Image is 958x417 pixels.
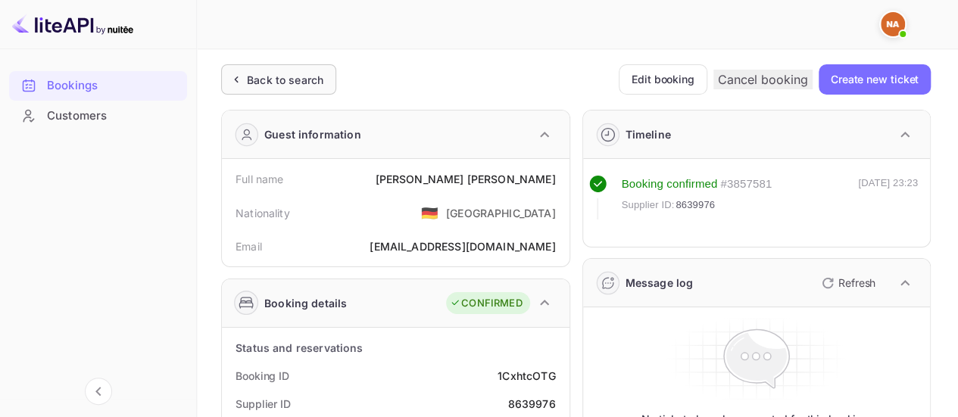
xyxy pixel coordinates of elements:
[858,176,918,219] div: [DATE] 23:23
[626,126,671,142] div: Timeline
[247,72,323,88] div: Back to search
[236,368,289,384] div: Booking ID
[9,71,187,101] div: Bookings
[236,340,363,356] div: Status and reservations
[450,296,522,311] div: CONFIRMED
[619,64,707,95] button: Edit booking
[236,205,290,221] div: Nationality
[47,107,179,125] div: Customers
[85,378,112,405] button: Collapse navigation
[622,198,675,213] span: Supplier ID:
[236,396,291,412] div: Supplier ID
[375,171,555,187] div: [PERSON_NAME] [PERSON_NAME]
[813,271,882,295] button: Refresh
[838,275,875,291] p: Refresh
[498,368,555,384] div: 1CxhtcOTG
[446,205,556,221] div: [GEOGRAPHIC_DATA]
[264,126,361,142] div: Guest information
[370,238,555,254] div: [EMAIL_ADDRESS][DOMAIN_NAME]
[507,396,555,412] div: 8639976
[421,199,438,226] span: United States
[819,64,931,95] button: Create new ticket
[622,176,718,193] div: Booking confirmed
[9,71,187,99] a: Bookings
[720,176,772,193] div: # 3857581
[47,77,179,95] div: Bookings
[9,101,187,131] div: Customers
[12,12,133,36] img: LiteAPI logo
[881,12,905,36] img: Nargisse El Aoumari
[9,101,187,129] a: Customers
[236,238,262,254] div: Email
[676,198,715,213] span: 8639976
[236,171,283,187] div: Full name
[264,295,347,311] div: Booking details
[713,70,813,89] button: Cancel booking
[626,275,694,291] div: Message log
